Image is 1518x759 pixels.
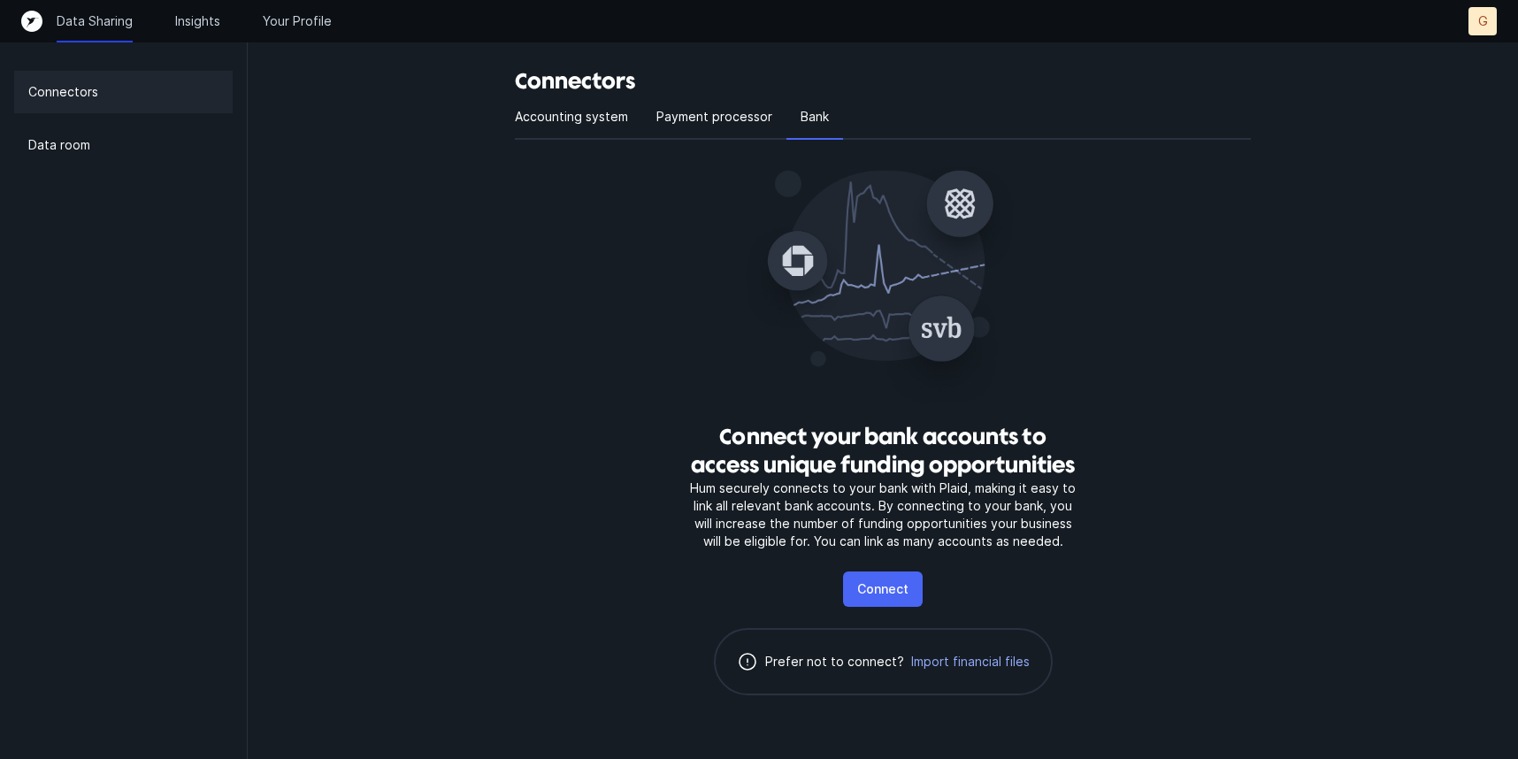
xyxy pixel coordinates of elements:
[685,479,1081,550] p: Hum securely connects to your bank with Plaid, making it easy to link all relevant bank accounts....
[28,134,90,156] p: Data room
[656,106,772,127] p: Payment processor
[843,571,923,607] button: Connect
[515,106,628,127] p: Accounting system
[857,579,908,600] p: Connect
[57,12,133,30] a: Data Sharing
[1478,12,1488,30] p: G
[515,67,1251,96] h3: Connectors
[911,653,1030,671] span: Import financial files
[685,423,1081,479] h3: Connect your bank accounts to access unique funding opportunities
[28,81,98,103] p: Connectors
[14,71,233,113] a: Connectors
[263,12,332,30] a: Your Profile
[175,12,220,30] a: Insights
[1468,7,1497,35] button: G
[765,651,904,672] p: Prefer not to connect?
[741,154,1024,409] img: Connect your bank accounts to access unique funding opportunities
[801,106,829,127] p: Bank
[14,124,233,166] a: Data room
